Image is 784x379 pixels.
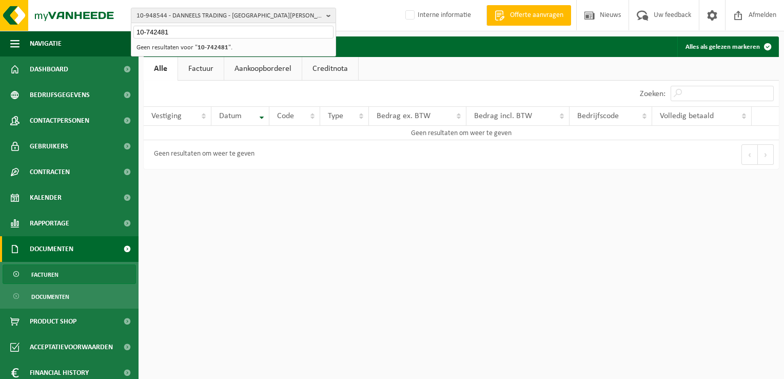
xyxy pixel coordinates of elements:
[30,211,69,236] span: Rapportage
[30,134,68,159] span: Gebruikers
[149,145,254,164] div: Geen resultaten om weer te geven
[677,36,778,57] button: Alles als gelezen markeren
[31,265,58,285] span: Facturen
[224,57,302,81] a: Aankoopborderel
[577,112,619,120] span: Bedrijfscode
[640,90,665,98] label: Zoeken:
[131,8,336,23] button: 10-948544 - DANNEELS TRADING - [GEOGRAPHIC_DATA][PERSON_NAME]
[30,334,113,360] span: Acceptatievoorwaarden
[660,112,714,120] span: Volledig betaald
[302,57,358,81] a: Creditnota
[144,126,779,140] td: Geen resultaten om weer te geven
[31,287,69,307] span: Documenten
[30,82,90,108] span: Bedrijfsgegevens
[403,8,471,23] label: Interne informatie
[198,44,228,51] strong: 10-742481
[133,41,334,54] li: Geen resultaten voor " ".
[30,31,62,56] span: Navigatie
[30,56,68,82] span: Dashboard
[30,185,62,211] span: Kalender
[741,144,758,165] button: Previous
[219,112,242,120] span: Datum
[30,236,73,262] span: Documenten
[3,287,136,306] a: Documenten
[486,5,571,26] a: Offerte aanvragen
[144,57,178,81] a: Alle
[133,26,334,39] input: Zoeken naar gekoppelde vestigingen
[178,57,224,81] a: Factuur
[758,144,774,165] button: Next
[474,112,532,120] span: Bedrag incl. BTW
[377,112,430,120] span: Bedrag ex. BTW
[151,112,182,120] span: Vestiging
[277,112,294,120] span: Code
[136,8,322,24] span: 10-948544 - DANNEELS TRADING - [GEOGRAPHIC_DATA][PERSON_NAME]
[30,108,89,134] span: Contactpersonen
[328,112,343,120] span: Type
[30,309,76,334] span: Product Shop
[3,264,136,284] a: Facturen
[30,159,70,185] span: Contracten
[507,10,566,21] span: Offerte aanvragen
